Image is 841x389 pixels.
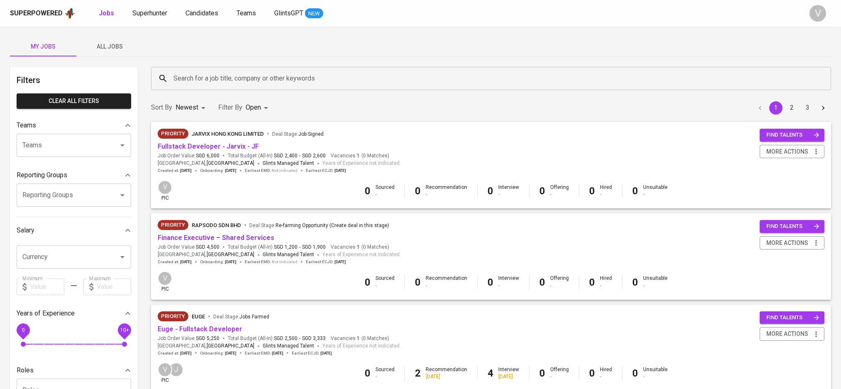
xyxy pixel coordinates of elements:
div: V [158,271,172,286]
span: find talents [766,313,819,323]
span: - [299,335,300,342]
div: Open [246,100,271,115]
a: Fullstack Developer - Jarvix - JF [158,142,259,150]
b: 0 [539,367,545,379]
span: [DATE] [334,259,346,265]
span: Job Order Value [158,152,219,159]
input: Value [30,279,64,295]
span: Earliest EMD : [245,168,297,174]
div: Interview [498,184,519,198]
span: find talents [766,130,819,140]
span: SGD 3,333 [302,335,326,342]
button: Open [117,251,128,263]
span: [GEOGRAPHIC_DATA] [207,159,254,168]
b: 4 [488,367,493,379]
button: find talents [760,311,824,324]
nav: pagination navigation [752,101,831,115]
span: Open [246,103,261,111]
p: Teams [17,120,36,130]
button: more actions [760,327,824,341]
div: - [375,191,395,198]
a: GlintsGPT NEW [274,8,323,19]
div: Sourced [375,275,395,289]
span: [DATE] [320,350,332,356]
b: 0 [365,185,371,197]
b: 0 [539,276,545,288]
span: Total Budget (All-In) [228,335,326,342]
div: - [426,282,467,289]
span: [GEOGRAPHIC_DATA] , [158,342,254,350]
button: Go to page 2 [785,101,798,115]
span: Created at : [158,168,192,174]
a: Superpoweredapp logo [10,7,76,20]
button: Clear All filters [17,93,131,109]
button: page 1 [769,101,782,115]
b: 0 [589,367,595,379]
div: - [550,191,569,198]
button: more actions [760,145,824,159]
b: 0 [589,276,595,288]
div: - [498,191,519,198]
span: [DATE] [180,259,192,265]
div: Hired [600,275,612,289]
span: Glints Managed Talent [263,252,314,257]
a: Euge - Fullstack Developer [158,325,242,333]
span: Onboarding : [200,168,236,174]
span: SGD 4,500 [196,244,219,251]
div: - [375,282,395,289]
span: Job Signed [298,131,324,137]
span: euge [192,313,205,320]
b: 0 [632,367,638,379]
span: Years of Experience not indicated. [322,251,401,259]
span: All Jobs [81,42,138,52]
span: 1 [356,335,360,342]
a: Superhunter [132,8,169,19]
p: Newest [176,103,198,113]
div: V [809,5,826,22]
a: Candidates [185,8,220,19]
span: GlintsGPT [274,9,303,17]
div: Reporting Groups [17,167,131,183]
div: Hired [600,366,612,380]
span: Vacancies ( 0 Matches ) [331,152,389,159]
div: Offering [550,366,569,380]
span: Total Budget (All-In) [228,152,326,159]
span: more actions [766,329,808,339]
b: 0 [415,276,421,288]
div: Sourced [375,184,395,198]
span: Job Order Value [158,244,219,251]
span: Re-farming Opportunity (Create deal in this stage) [275,223,389,228]
div: Offering [550,275,569,289]
b: 0 [488,185,493,197]
span: find talents [766,222,819,231]
button: find talents [760,220,824,233]
div: J [169,362,183,377]
div: New Job received from Demand Team [158,311,188,321]
b: 0 [632,185,638,197]
span: [DATE] [225,350,236,356]
b: 0 [488,276,493,288]
button: Go to next page [817,101,830,115]
div: Unsuitable [643,275,668,289]
div: Roles [17,362,131,379]
div: - [550,282,569,289]
div: Interview [498,275,519,289]
span: Vacancies ( 0 Matches ) [331,335,389,342]
button: find talents [760,129,824,142]
span: - [299,244,300,251]
p: Filter By [218,103,242,113]
div: [DATE] [498,373,519,380]
span: SGD 1,200 [274,244,297,251]
span: Candidates [185,9,218,17]
span: Priority [158,312,188,320]
h6: Filters [17,73,131,87]
div: Sourced [375,366,395,380]
div: - [600,282,612,289]
p: Roles [17,365,34,375]
span: SGD 1,900 [302,244,326,251]
span: [GEOGRAPHIC_DATA] [207,251,254,259]
span: Deal Stage : [249,223,389,228]
div: New Job received from Demand Team [158,220,188,230]
span: NEW [305,10,323,18]
span: Superhunter [132,9,167,17]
